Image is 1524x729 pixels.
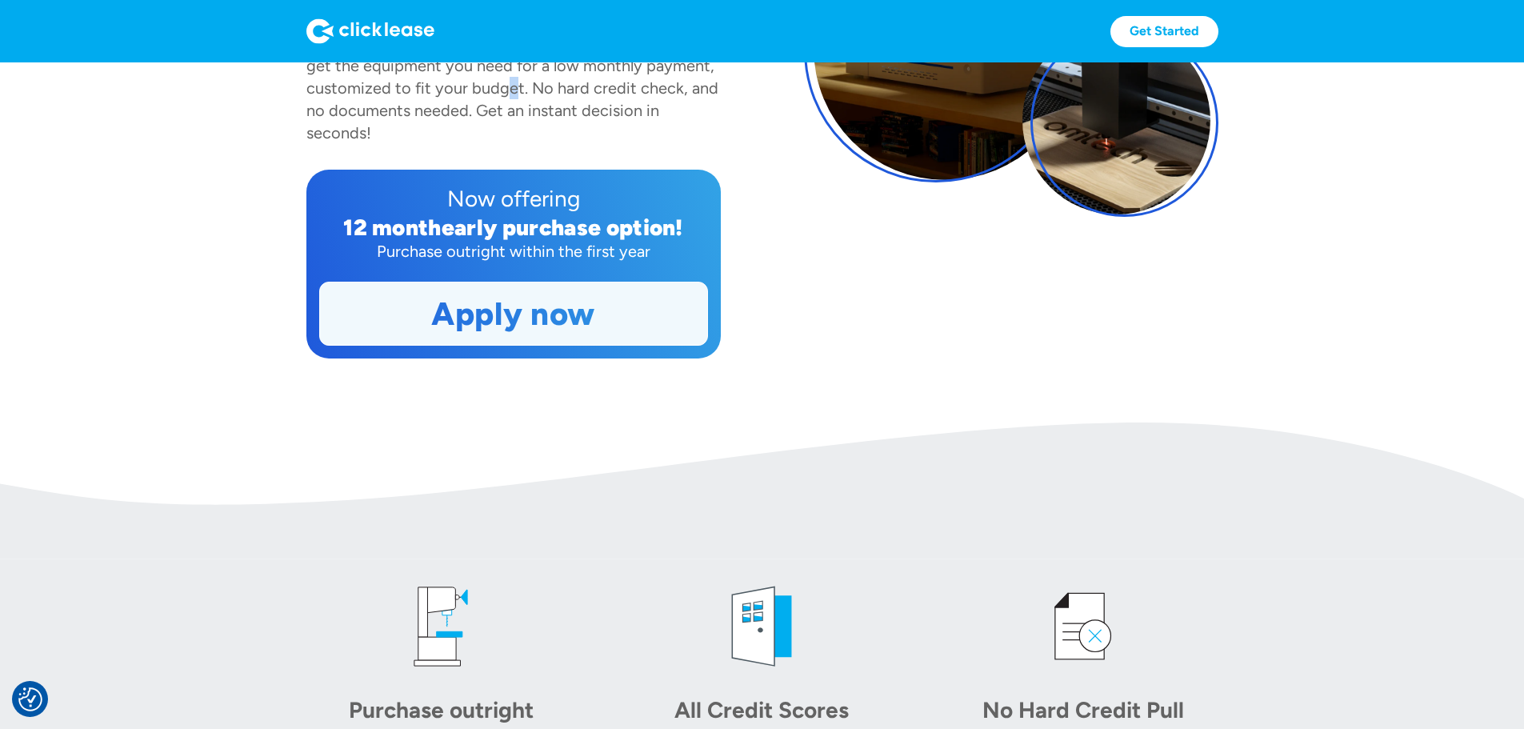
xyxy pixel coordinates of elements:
div: 12 month [343,214,442,241]
div: No Hard Credit Pull [971,694,1195,726]
button: Consent Preferences [18,687,42,711]
img: Revisit consent button [18,687,42,711]
img: Logo [306,18,434,44]
div: early purchase option! [442,214,683,241]
div: has partnered with Clicklease to help you get the equipment you need for a low monthly payment, c... [306,34,718,142]
img: drill press icon [393,579,489,675]
a: Get Started [1110,16,1218,47]
div: Now offering [319,182,708,214]
div: Purchase outright within the first year [319,240,708,262]
img: welcome icon [714,579,810,675]
img: credit icon [1035,579,1131,675]
a: Apply now [320,282,707,345]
